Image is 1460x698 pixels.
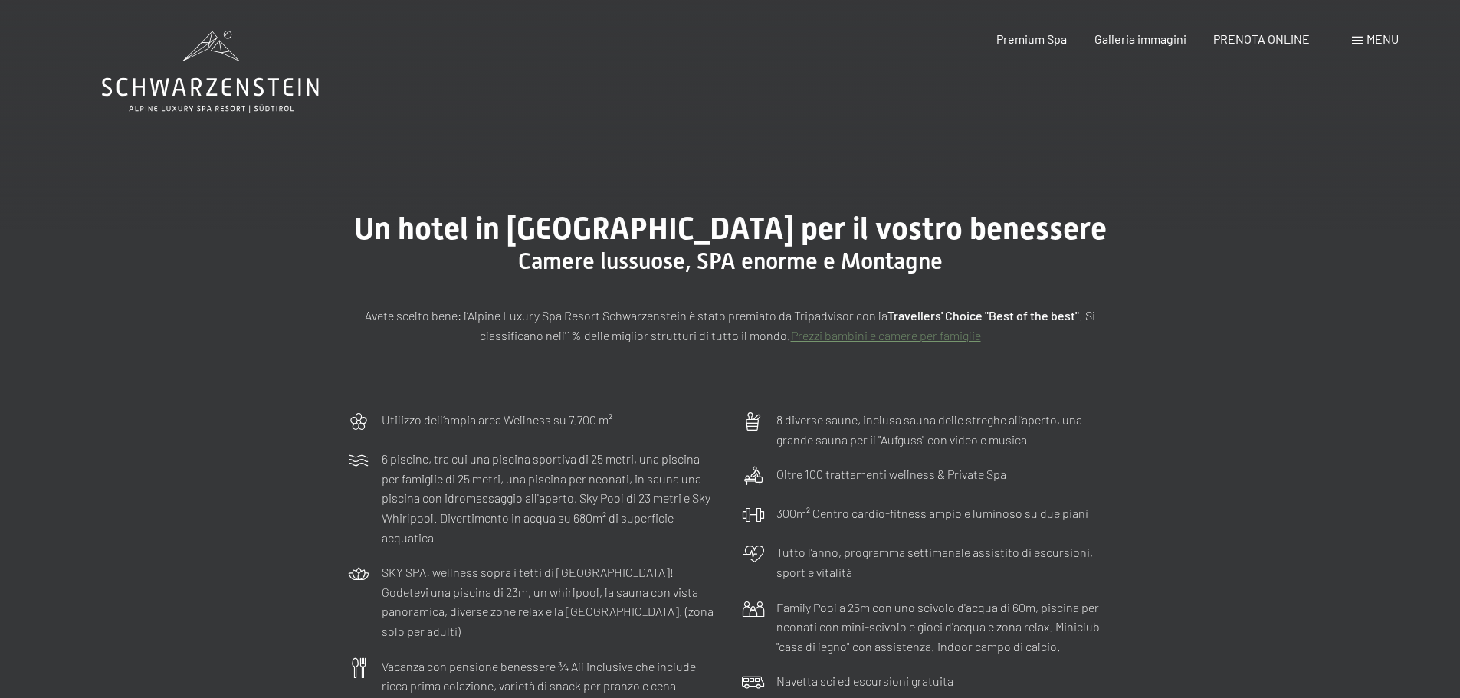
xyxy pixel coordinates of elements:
[776,503,1088,523] p: 300m² Centro cardio-fitness ampio e luminoso su due piani
[382,562,719,641] p: SKY SPA: wellness sopra i tetti di [GEOGRAPHIC_DATA]! Godetevi una piscina di 23m, un whirlpool, ...
[776,598,1114,657] p: Family Pool a 25m con uno scivolo d'acqua di 60m, piscina per neonati con mini-scivolo e gioci d'...
[776,542,1114,582] p: Tutto l’anno, programma settimanale assistito di escursioni, sport e vitalità
[518,247,943,274] span: Camere lussuose, SPA enorme e Montagne
[776,464,1006,484] p: Oltre 100 trattamenti wellness & Private Spa
[1213,31,1310,46] a: PRENOTA ONLINE
[791,328,981,342] a: Prezzi bambini e camere per famiglie
[354,211,1107,247] span: Un hotel in [GEOGRAPHIC_DATA] per il vostro benessere
[996,31,1067,46] a: Premium Spa
[347,306,1114,345] p: Avete scelto bene: l’Alpine Luxury Spa Resort Schwarzenstein è stato premiato da Tripadvisor con ...
[382,410,612,430] p: Utilizzo dell‘ampia area Wellness su 7.700 m²
[382,449,719,547] p: 6 piscine, tra cui una piscina sportiva di 25 metri, una piscina per famiglie di 25 metri, una pi...
[776,410,1114,449] p: 8 diverse saune, inclusa sauna delle streghe all’aperto, una grande sauna per il "Aufguss" con vi...
[1366,31,1399,46] span: Menu
[887,308,1079,323] strong: Travellers' Choice "Best of the best"
[1094,31,1186,46] a: Galleria immagini
[776,671,953,691] p: Navetta sci ed escursioni gratuita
